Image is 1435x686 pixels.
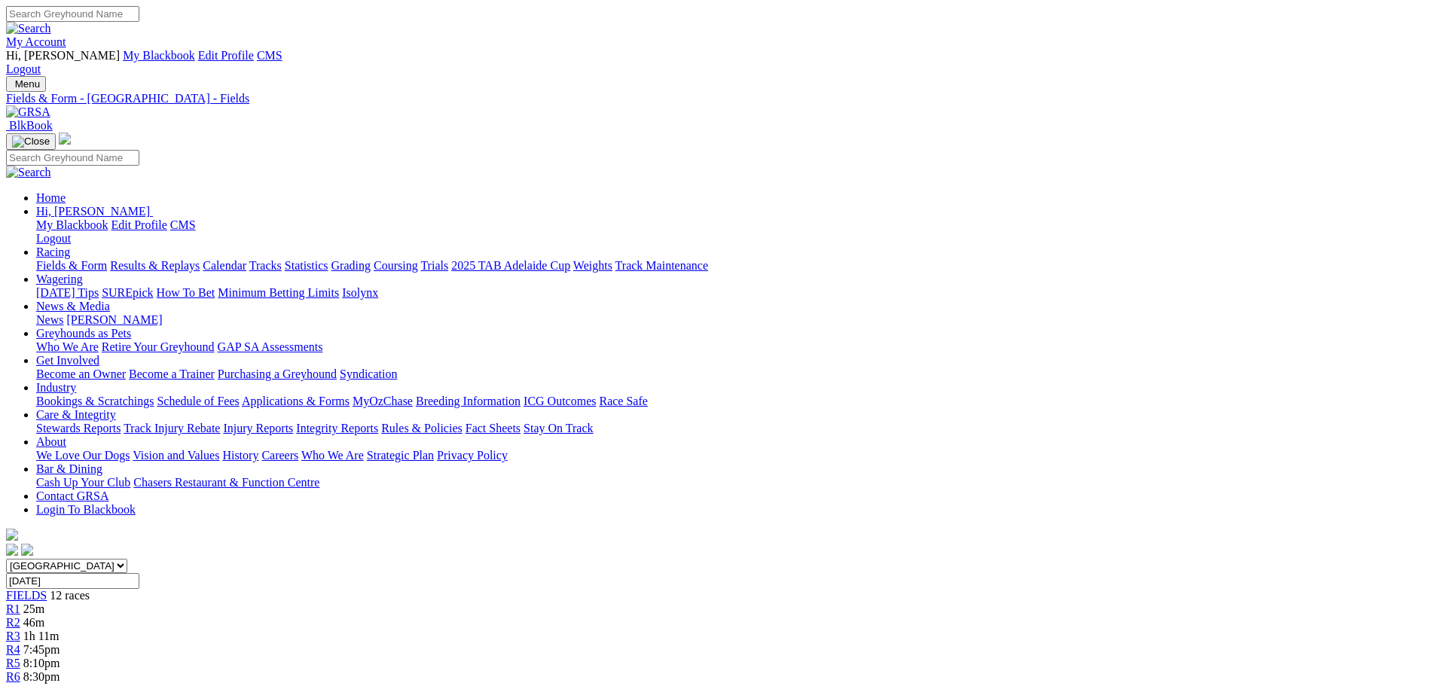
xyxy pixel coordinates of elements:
span: BlkBook [9,119,53,132]
a: News & Media [36,300,110,313]
a: Purchasing a Greyhound [218,367,337,380]
a: Careers [261,449,298,462]
a: Calendar [203,259,246,272]
a: We Love Our Dogs [36,449,130,462]
a: [DATE] Tips [36,286,99,299]
a: Bookings & Scratchings [36,395,154,407]
a: CMS [257,49,282,62]
a: Industry [36,381,76,394]
div: My Account [6,49,1429,76]
a: R3 [6,630,20,642]
a: Vision and Values [133,449,219,462]
span: 8:10pm [23,657,60,669]
a: Race Safe [599,395,647,407]
a: R2 [6,616,20,629]
a: History [222,449,258,462]
a: Hi, [PERSON_NAME] [36,205,153,218]
div: About [36,449,1429,462]
div: Wagering [36,286,1429,300]
img: GRSA [6,105,50,119]
a: FIELDS [6,589,47,602]
a: My Blackbook [36,218,108,231]
a: Who We Are [36,340,99,353]
a: Fact Sheets [466,422,521,434]
a: Weights [573,259,612,272]
a: Privacy Policy [437,449,508,462]
a: Care & Integrity [36,408,116,421]
a: Wagering [36,273,83,285]
a: 2025 TAB Adelaide Cup [451,259,570,272]
a: Chasers Restaurant & Function Centre [133,476,319,489]
a: Login To Blackbook [36,503,136,516]
div: Get Involved [36,367,1429,381]
div: Hi, [PERSON_NAME] [36,218,1429,245]
span: Menu [15,78,40,90]
a: Isolynx [342,286,378,299]
span: Hi, [PERSON_NAME] [36,205,150,218]
img: Search [6,166,51,179]
a: Edit Profile [198,49,254,62]
span: 7:45pm [23,643,60,656]
a: My Blackbook [123,49,195,62]
a: Stewards Reports [36,422,121,434]
a: Fields & Form [36,259,107,272]
img: Search [6,22,51,35]
a: Coursing [374,259,418,272]
span: 46m [23,616,44,629]
a: Minimum Betting Limits [218,286,339,299]
img: facebook.svg [6,544,18,556]
a: Edit Profile [111,218,167,231]
span: 25m [23,602,44,615]
input: Select date [6,573,139,589]
a: Injury Reports [223,422,293,434]
span: 8:30pm [23,670,60,683]
span: 1h 11m [23,630,60,642]
a: R6 [6,670,20,683]
a: How To Bet [157,286,215,299]
button: Toggle navigation [6,133,56,150]
a: Who We Are [301,449,364,462]
a: Bar & Dining [36,462,102,475]
a: Greyhounds as Pets [36,327,131,340]
a: Become a Trainer [129,367,215,380]
a: BlkBook [6,119,53,132]
a: Trials [420,259,448,272]
a: R1 [6,602,20,615]
a: Strategic Plan [367,449,434,462]
a: Results & Replays [110,259,200,272]
img: logo-grsa-white.png [6,529,18,541]
a: About [36,435,66,448]
a: Logout [36,232,71,245]
a: SUREpick [102,286,153,299]
span: 12 races [50,589,90,602]
a: Schedule of Fees [157,395,239,407]
a: Applications & Forms [242,395,350,407]
a: R5 [6,657,20,669]
a: R4 [6,643,20,656]
a: Integrity Reports [296,422,378,434]
a: Home [36,191,66,204]
a: Statistics [285,259,328,272]
a: My Account [6,35,66,48]
a: Become an Owner [36,367,126,380]
a: Tracks [249,259,282,272]
a: [PERSON_NAME] [66,313,162,326]
a: Rules & Policies [381,422,463,434]
img: twitter.svg [21,544,33,556]
img: logo-grsa-white.png [59,133,71,145]
span: Hi, [PERSON_NAME] [6,49,120,62]
div: Bar & Dining [36,476,1429,489]
input: Search [6,6,139,22]
a: Contact GRSA [36,489,108,502]
div: Industry [36,395,1429,408]
a: Syndication [340,367,397,380]
img: Close [12,136,50,148]
div: News & Media [36,313,1429,327]
a: GAP SA Assessments [218,340,323,353]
